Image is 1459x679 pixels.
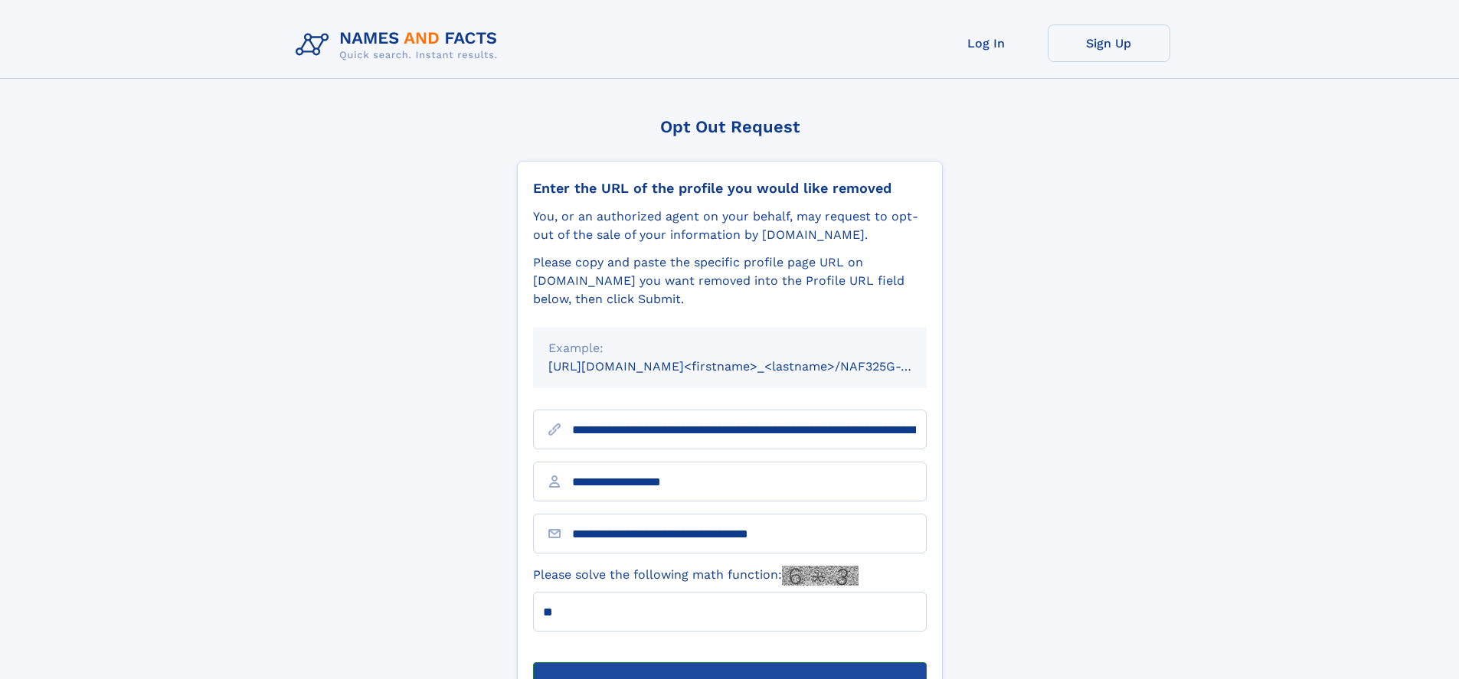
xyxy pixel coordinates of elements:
[533,566,859,586] label: Please solve the following math function:
[517,117,943,136] div: Opt Out Request
[1048,24,1170,62] a: Sign Up
[290,24,510,66] img: Logo Names and Facts
[533,207,927,244] div: You, or an authorized agent on your behalf, may request to opt-out of the sale of your informatio...
[533,180,927,197] div: Enter the URL of the profile you would like removed
[925,24,1048,62] a: Log In
[548,339,911,357] div: Example:
[548,359,956,374] small: [URL][DOMAIN_NAME]<firstname>_<lastname>/NAF325G-xxxxxxxx
[533,253,927,308] div: Please copy and paste the specific profile page URL on [DOMAIN_NAME] you want removed into the Pr...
